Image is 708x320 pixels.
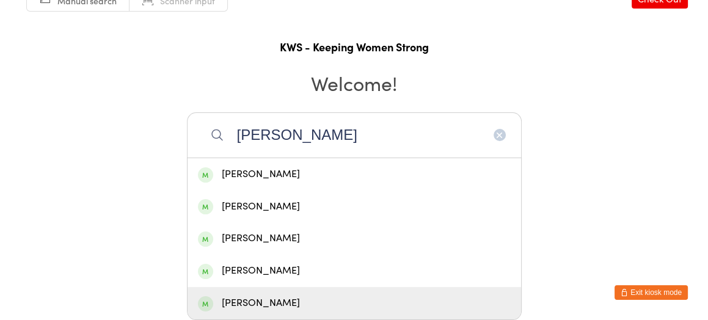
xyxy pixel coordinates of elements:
div: [PERSON_NAME] [198,263,511,279]
h2: Welcome! [12,69,696,96]
div: [PERSON_NAME] [198,198,511,215]
h1: KWS - Keeping Women Strong [12,39,696,54]
div: [PERSON_NAME] [198,295,511,311]
div: [PERSON_NAME] [198,230,511,247]
div: [PERSON_NAME] [198,166,511,183]
input: Search [187,112,522,158]
button: Exit kiosk mode [615,285,688,300]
